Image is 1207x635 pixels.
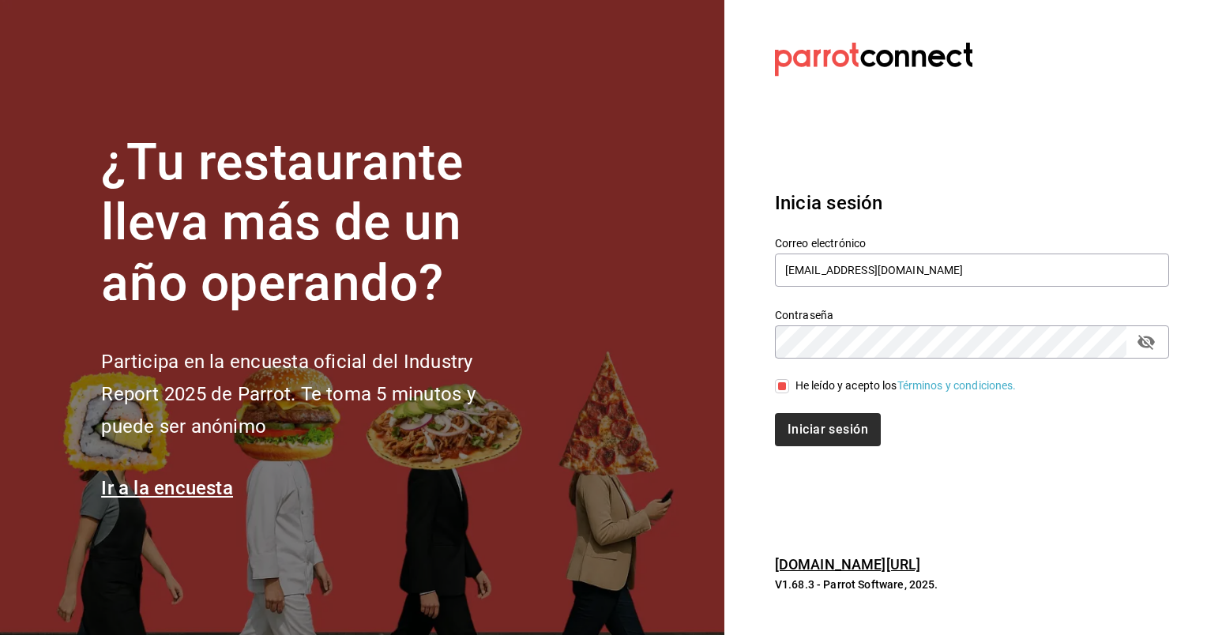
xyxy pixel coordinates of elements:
[101,133,528,314] h1: ¿Tu restaurante lleva más de un año operando?
[775,413,881,446] button: Iniciar sesión
[775,309,1169,320] label: Contraseña
[897,379,1017,392] a: Términos y condiciones.
[1133,329,1160,355] button: passwordField
[775,189,1169,217] h3: Inicia sesión
[101,477,233,499] a: Ir a la encuesta
[775,577,1169,592] p: V1.68.3 - Parrot Software, 2025.
[775,556,920,573] a: [DOMAIN_NAME][URL]
[775,237,1169,248] label: Correo electrónico
[775,254,1169,287] input: Ingresa tu correo electrónico
[795,378,1017,394] div: He leído y acepto los
[101,346,528,442] h2: Participa en la encuesta oficial del Industry Report 2025 de Parrot. Te toma 5 minutos y puede se...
